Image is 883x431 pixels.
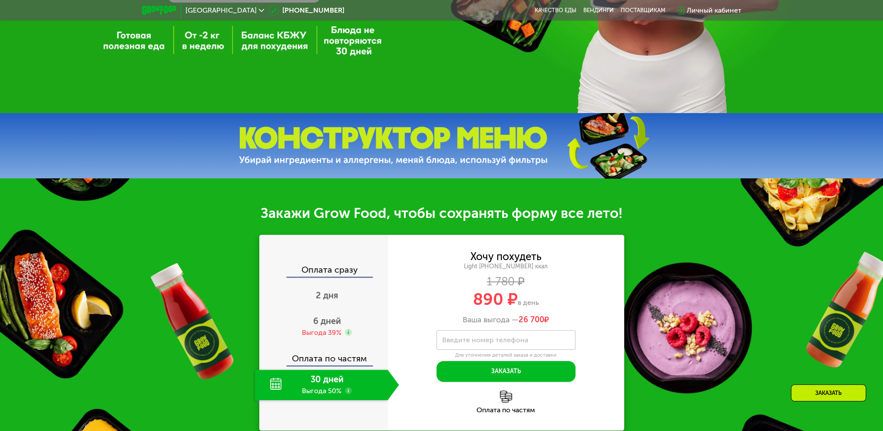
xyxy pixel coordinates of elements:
div: Хочу похудеть [470,252,542,261]
div: Выгода 39% [302,328,341,337]
a: [PHONE_NUMBER] [268,5,344,16]
div: поставщикам [621,7,665,14]
div: 1 780 ₽ [388,277,624,287]
span: 890 ₽ [473,289,518,309]
span: ₽ [519,315,549,325]
label: Введите номер телефона [442,337,528,342]
button: Заказать [437,361,575,382]
div: Для уточнения деталей заказа и доставки [437,352,575,359]
a: Вендинги [583,7,614,14]
span: [GEOGRAPHIC_DATA] [185,7,257,14]
div: Ваша выгода — [388,315,624,325]
a: Качество еды [535,7,576,14]
div: Оплата по частям [260,345,388,365]
div: Заказать [791,384,866,401]
img: l6xcnZfty9opOoJh.png [500,391,512,403]
div: Личный кабинет [687,5,741,16]
span: 26 700 [519,315,544,324]
div: Light [PHONE_NUMBER] ккал [388,263,624,271]
div: Оплата по частям [388,407,624,414]
span: 2 дня [316,290,338,301]
span: 6 дней [313,316,341,326]
span: в день [518,298,539,307]
div: Оплата сразу [260,265,388,277]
